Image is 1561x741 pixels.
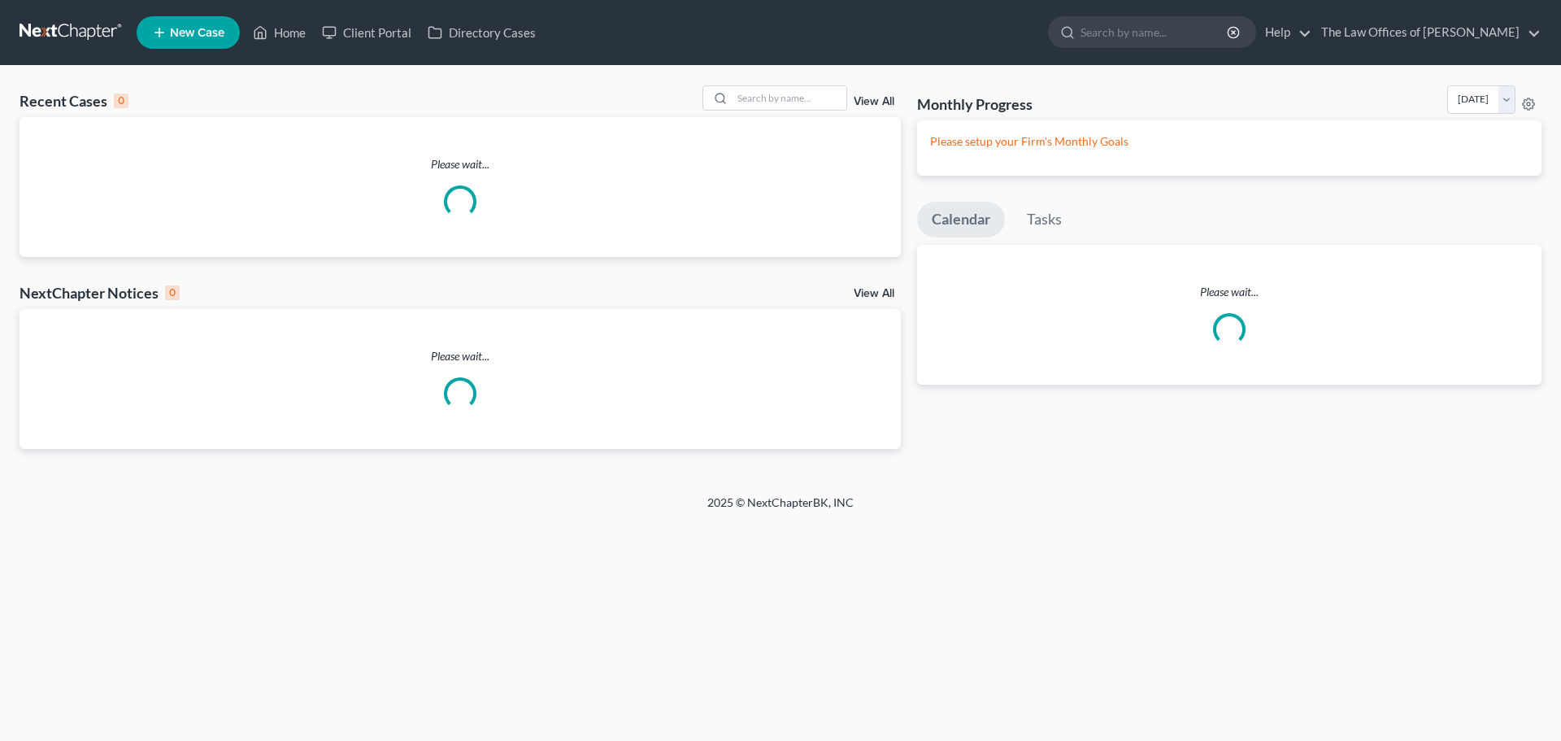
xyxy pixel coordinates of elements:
[917,202,1005,238] a: Calendar
[854,96,894,107] a: View All
[1081,17,1229,47] input: Search by name...
[20,91,128,111] div: Recent Cases
[420,18,544,47] a: Directory Cases
[245,18,314,47] a: Home
[20,348,901,364] p: Please wait...
[20,283,180,303] div: NextChapter Notices
[917,284,1541,300] p: Please wait...
[317,495,1244,524] div: 2025 © NextChapterBK, INC
[170,27,224,39] span: New Case
[1257,18,1311,47] a: Help
[1313,18,1541,47] a: The Law Offices of [PERSON_NAME]
[20,156,901,172] p: Please wait...
[917,94,1033,114] h3: Monthly Progress
[733,86,846,110] input: Search by name...
[1012,202,1076,238] a: Tasks
[314,18,420,47] a: Client Portal
[930,133,1528,150] p: Please setup your Firm's Monthly Goals
[854,288,894,299] a: View All
[114,94,128,108] div: 0
[165,286,180,300] div: 0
